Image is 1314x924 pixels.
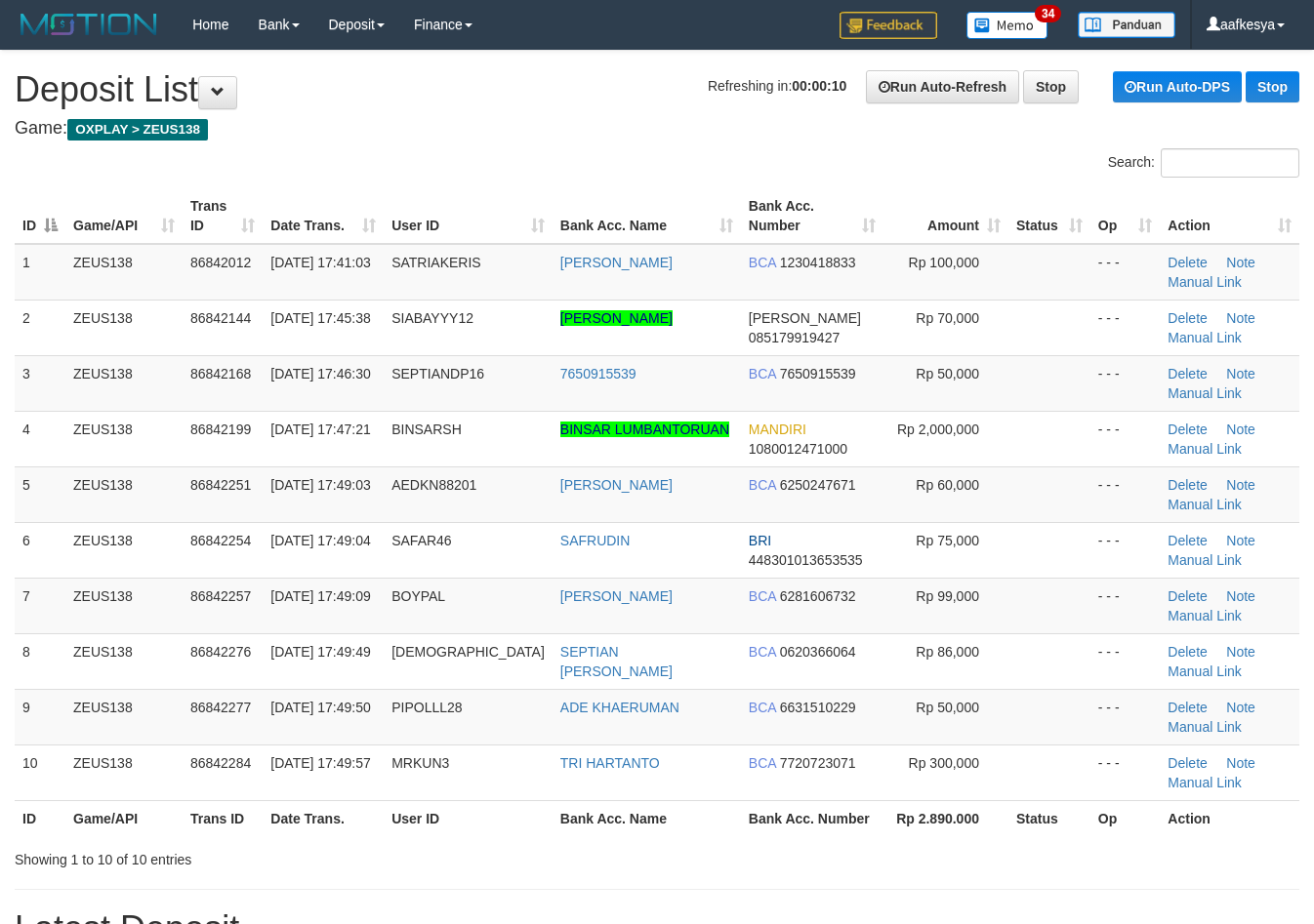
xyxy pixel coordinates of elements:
span: BCA [749,255,776,270]
span: Copy 6281606732 to clipboard [780,588,856,604]
span: Rp 100,000 [909,255,979,270]
span: Copy 085179919427 to clipboard [749,330,840,345]
a: Delete [1168,588,1207,604]
span: BCA [749,755,776,771]
span: BRI [749,533,771,548]
span: Rp 50,000 [916,366,979,382]
span: Copy 6631510229 to clipboard [780,700,856,715]
span: BOYPAL [391,588,445,604]
th: Bank Acc. Name [553,800,741,836]
th: Game/API: activate to sort column ascending [65,188,183,244]
a: Note [1226,755,1255,771]
td: - - - [1090,633,1161,689]
th: Trans ID: activate to sort column ascending [183,188,263,244]
span: 86842284 [190,755,251,771]
td: - - - [1090,244,1161,301]
td: 2 [15,300,65,355]
a: Run Auto-Refresh [866,70,1019,103]
td: ZEUS138 [65,466,183,522]
td: ZEUS138 [65,689,183,744]
td: 1 [15,244,65,301]
span: Rp 99,000 [916,588,979,604]
td: ZEUS138 [65,300,183,355]
span: 86842276 [190,644,251,660]
span: AEDKN88201 [391,477,476,493]
span: Rp 300,000 [909,755,979,771]
img: MOTION_logo.png [15,10,163,39]
th: Bank Acc. Number [741,800,884,836]
span: [DATE] 17:45:38 [270,310,370,326]
th: ID: activate to sort column descending [15,188,65,244]
td: 8 [15,633,65,689]
a: Manual Link [1168,441,1242,457]
td: ZEUS138 [65,355,183,411]
a: Manual Link [1168,330,1242,345]
a: SEPTIAN [PERSON_NAME] [560,644,673,679]
td: ZEUS138 [65,244,183,301]
span: BCA [749,588,776,604]
a: Delete [1168,366,1207,382]
td: 6 [15,522,65,578]
span: Copy 0620366064 to clipboard [780,644,856,660]
th: ID [15,800,65,836]
span: Copy 1080012471000 to clipboard [749,441,847,457]
td: 7 [15,578,65,633]
a: Delete [1168,477,1207,493]
span: 86842257 [190,588,251,604]
span: Copy 1230418833 to clipboard [780,255,856,270]
span: Rp 60,000 [916,477,979,493]
span: Copy 6250247671 to clipboard [780,477,856,493]
th: Action: activate to sort column ascending [1160,188,1299,244]
a: Note [1226,644,1255,660]
a: Delete [1168,755,1207,771]
a: Stop [1023,70,1079,103]
th: Action [1160,800,1299,836]
th: Status: activate to sort column ascending [1008,188,1090,244]
span: [DATE] 17:49:03 [270,477,370,493]
span: Copy 448301013653535 to clipboard [749,552,863,568]
td: ZEUS138 [65,522,183,578]
a: Delete [1168,255,1207,270]
span: BCA [749,700,776,715]
a: [PERSON_NAME] [560,477,673,493]
span: [DATE] 17:49:57 [270,755,370,771]
span: MRKUN3 [391,755,449,771]
th: Date Trans.: activate to sort column ascending [263,188,384,244]
th: Amount: activate to sort column ascending [883,188,1008,244]
a: TRI HARTANTO [560,755,660,771]
div: Showing 1 to 10 of 10 entries [15,842,533,869]
td: 5 [15,466,65,522]
a: Delete [1168,700,1207,715]
span: Rp 50,000 [916,700,979,715]
img: panduan.png [1078,12,1175,38]
td: 9 [15,689,65,744]
span: [DEMOGRAPHIC_DATA] [391,644,545,660]
a: Manual Link [1168,663,1242,679]
span: BINSARSH [391,422,462,437]
span: 86842144 [190,310,251,326]
span: [DATE] 17:47:21 [270,422,370,437]
a: Note [1226,700,1255,715]
a: Note [1226,366,1255,382]
span: SAFAR46 [391,533,451,548]
a: Note [1226,310,1255,326]
img: Feedback.jpg [840,12,937,39]
span: [DATE] 17:49:09 [270,588,370,604]
a: Manual Link [1168,274,1242,290]
a: Delete [1168,533,1207,548]
a: Note [1226,255,1255,270]
td: - - - [1090,744,1161,800]
a: Manual Link [1168,552,1242,568]
span: 34 [1035,5,1061,22]
span: [DATE] 17:41:03 [270,255,370,270]
th: Op: activate to sort column ascending [1090,188,1161,244]
td: - - - [1090,522,1161,578]
a: Manual Link [1168,497,1242,512]
span: Rp 70,000 [916,310,979,326]
span: [PERSON_NAME] [749,310,861,326]
a: [PERSON_NAME] [560,310,673,326]
span: 86842199 [190,422,251,437]
th: Rp 2.890.000 [883,800,1008,836]
span: Copy 7720723071 to clipboard [780,755,856,771]
th: User ID: activate to sort column ascending [384,188,553,244]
